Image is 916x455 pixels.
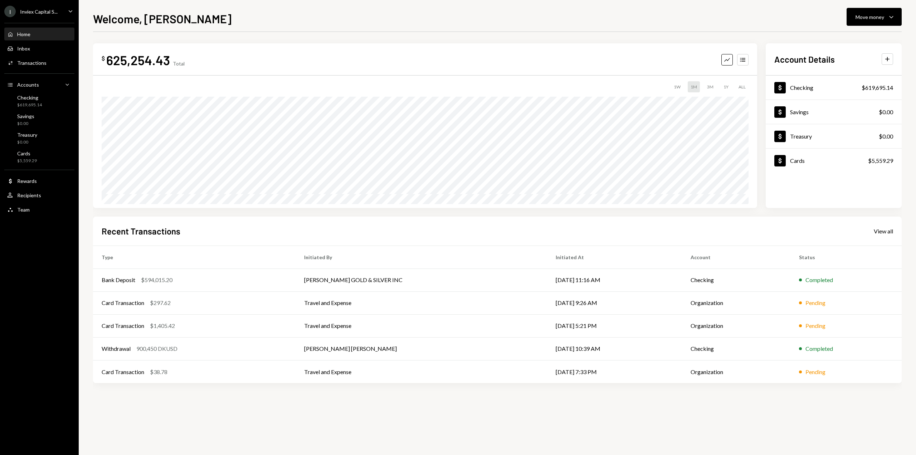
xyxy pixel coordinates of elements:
[766,100,902,124] a: Savings$0.00
[790,133,812,140] div: Treasury
[17,31,30,37] div: Home
[805,368,825,376] div: Pending
[17,158,37,164] div: $5,559.29
[874,228,893,235] div: View all
[102,344,131,353] div: Withdrawal
[141,276,172,284] div: $594,015.20
[704,81,716,92] div: 3M
[4,6,16,17] div: I
[296,360,547,383] td: Travel and Expense
[790,84,813,91] div: Checking
[150,299,171,307] div: $297.62
[173,60,185,67] div: Total
[547,291,682,314] td: [DATE] 9:26 AM
[682,246,790,268] th: Account
[682,268,790,291] td: Checking
[879,108,893,116] div: $0.00
[102,368,144,376] div: Card Transaction
[879,132,893,141] div: $0.00
[150,368,167,376] div: $38.78
[547,246,682,268] th: Initiated At
[296,291,547,314] td: Travel and Expense
[102,276,135,284] div: Bank Deposit
[682,314,790,337] td: Organization
[547,314,682,337] td: [DATE] 5:21 PM
[17,178,37,184] div: Rewards
[102,55,105,62] div: $
[805,321,825,330] div: Pending
[150,321,175,330] div: $1,405.42
[868,156,893,165] div: $5,559.29
[17,95,42,101] div: Checking
[4,92,74,110] a: Checking$619,695.14
[4,42,74,55] a: Inbox
[296,246,547,268] th: Initiated By
[296,268,547,291] td: [PERSON_NAME] GOLD & SILVER INC
[847,8,902,26] button: Move money
[17,113,34,119] div: Savings
[874,227,893,235] a: View all
[721,81,731,92] div: 1Y
[766,149,902,173] a: Cards$5,559.29
[296,314,547,337] td: Travel and Expense
[17,45,30,52] div: Inbox
[4,28,74,40] a: Home
[805,276,833,284] div: Completed
[682,360,790,383] td: Organization
[790,246,902,268] th: Status
[805,344,833,353] div: Completed
[547,337,682,360] td: [DATE] 10:39 AM
[17,121,34,127] div: $0.00
[17,150,37,156] div: Cards
[4,130,74,147] a: Treasury$0.00
[4,203,74,216] a: Team
[862,83,893,92] div: $619,695.14
[4,174,74,187] a: Rewards
[17,132,37,138] div: Treasury
[682,337,790,360] td: Checking
[102,299,144,307] div: Card Transaction
[106,52,170,68] div: 625,254.43
[17,139,37,145] div: $0.00
[774,53,835,65] h2: Account Details
[17,207,30,213] div: Team
[20,9,58,15] div: Inviex Capital S...
[4,56,74,69] a: Transactions
[136,344,177,353] div: 900,450 DKUSD
[4,111,74,128] a: Savings$0.00
[790,157,805,164] div: Cards
[17,82,39,88] div: Accounts
[102,225,180,237] h2: Recent Transactions
[547,268,682,291] td: [DATE] 11:16 AM
[4,148,74,165] a: Cards$5,559.29
[296,337,547,360] td: [PERSON_NAME] [PERSON_NAME]
[766,76,902,100] a: Checking$619,695.14
[688,81,700,92] div: 1M
[805,299,825,307] div: Pending
[4,78,74,91] a: Accounts
[682,291,790,314] td: Organization
[766,124,902,148] a: Treasury$0.00
[671,81,683,92] div: 1W
[547,360,682,383] td: [DATE] 7:33 PM
[17,192,41,198] div: Recipients
[17,102,42,108] div: $619,695.14
[17,60,47,66] div: Transactions
[93,11,232,26] h1: Welcome, [PERSON_NAME]
[736,81,749,92] div: ALL
[4,189,74,202] a: Recipients
[790,108,809,115] div: Savings
[856,13,884,21] div: Move money
[93,246,296,268] th: Type
[102,321,144,330] div: Card Transaction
